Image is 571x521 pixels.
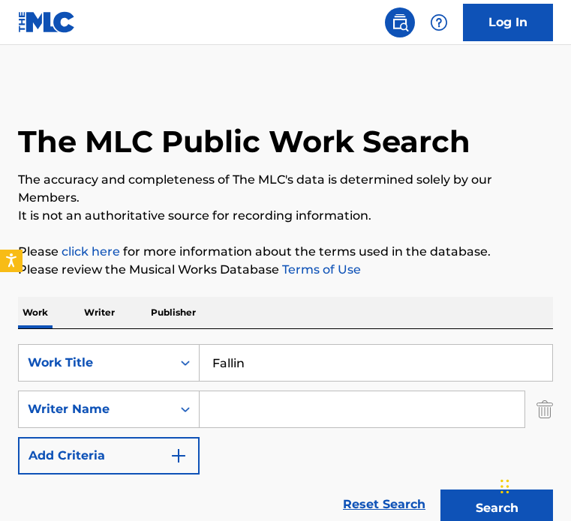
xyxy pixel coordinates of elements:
h1: The MLC Public Work Search [18,123,470,160]
img: search [391,13,409,31]
iframe: Chat Widget [496,449,571,521]
div: Drag [500,464,509,509]
p: It is not an authoritative source for recording information. [18,207,553,225]
div: Work Title [28,354,163,372]
p: Work [18,297,53,328]
a: Terms of Use [279,262,361,277]
p: Please for more information about the terms used in the database. [18,243,553,261]
img: MLC Logo [18,11,76,33]
div: Writer Name [28,400,163,418]
a: Log In [463,4,553,41]
p: Writer [80,297,119,328]
p: Publisher [146,297,200,328]
a: Public Search [385,7,415,37]
button: Add Criteria [18,437,200,475]
a: click here [62,244,120,259]
a: Reset Search [335,488,433,521]
img: 9d2ae6d4665cec9f34b9.svg [170,447,188,465]
p: The accuracy and completeness of The MLC's data is determined solely by our Members. [18,171,553,207]
img: help [430,13,448,31]
p: Please review the Musical Works Database [18,261,553,279]
div: Help [424,7,454,37]
img: Delete Criterion [536,391,553,428]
